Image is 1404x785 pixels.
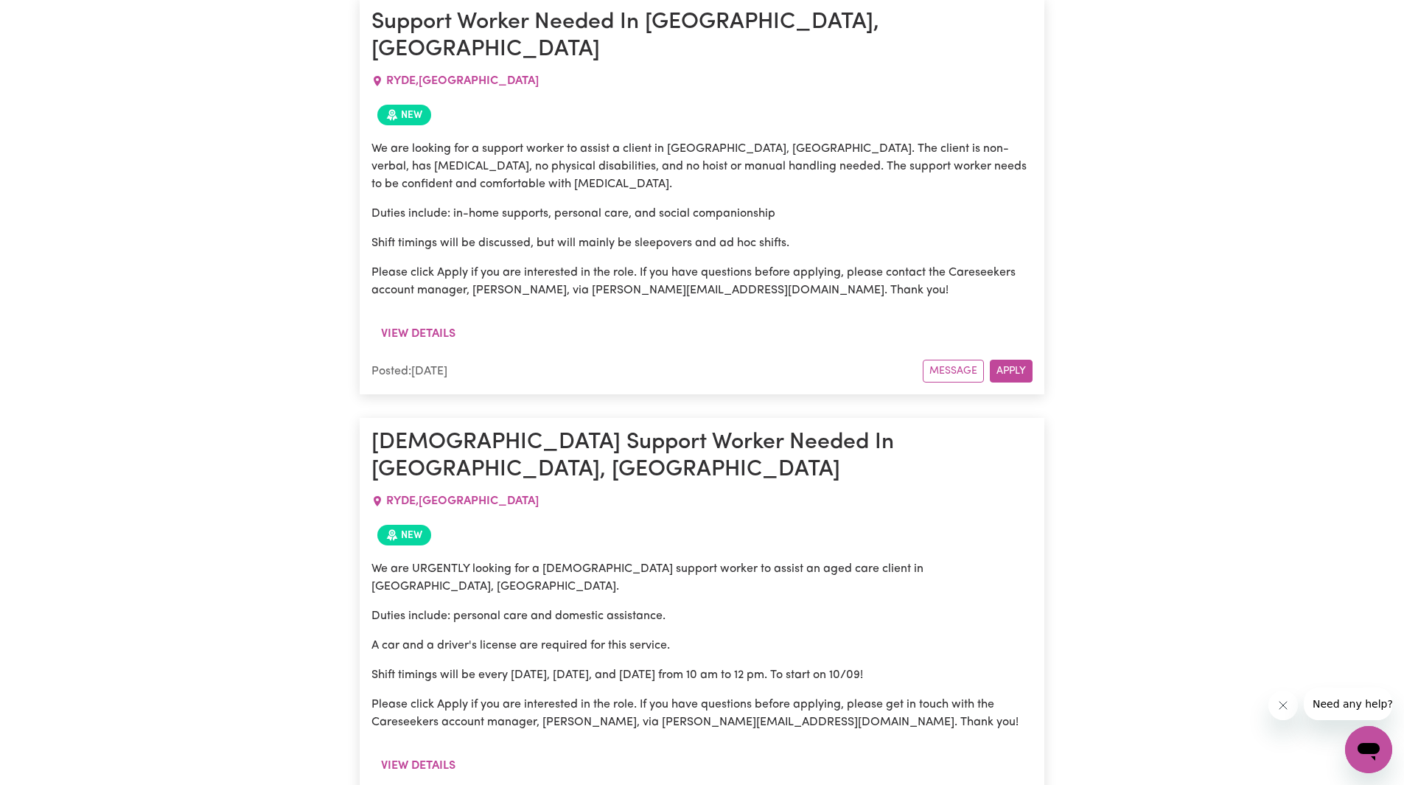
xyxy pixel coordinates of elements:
p: We are URGENTLY looking for a [DEMOGRAPHIC_DATA] support worker to assist an aged care client in ... [371,560,1033,596]
p: A car and a driver's license are required for this service. [371,637,1033,655]
div: Posted: [DATE] [371,363,923,380]
p: Please click Apply if you are interested in the role. If you have questions before applying, plea... [371,264,1033,299]
h1: Support Worker Needed In [GEOGRAPHIC_DATA], [GEOGRAPHIC_DATA] [371,10,1033,63]
button: Apply for this job [990,360,1033,383]
p: Please click Apply if you are interested in the role. If you have questions before applying, plea... [371,696,1033,731]
span: RYDE , [GEOGRAPHIC_DATA] [386,75,539,87]
span: Need any help? [9,10,89,22]
button: View details [371,320,465,348]
span: Job posted within the last 30 days [377,525,431,545]
p: Duties include: in-home supports, personal care, and social companionship [371,205,1033,223]
h1: [DEMOGRAPHIC_DATA] Support Worker Needed In [GEOGRAPHIC_DATA], [GEOGRAPHIC_DATA] [371,430,1033,484]
iframe: Message from company [1304,688,1392,720]
iframe: Close message [1268,691,1298,720]
p: Shift timings will be every [DATE], [DATE], and [DATE] from 10 am to 12 pm. To start on 10/09! [371,666,1033,684]
p: Duties include: personal care and domestic assistance. [371,607,1033,625]
span: RYDE , [GEOGRAPHIC_DATA] [386,495,539,507]
p: Shift timings will be discussed, but will mainly be sleepovers and ad hoc shifts. [371,234,1033,252]
span: Job posted within the last 30 days [377,105,431,125]
button: View details [371,752,465,780]
button: Message [923,360,984,383]
p: We are looking for a support worker to assist a client in [GEOGRAPHIC_DATA], [GEOGRAPHIC_DATA]. T... [371,140,1033,193]
iframe: Button to launch messaging window [1345,726,1392,773]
